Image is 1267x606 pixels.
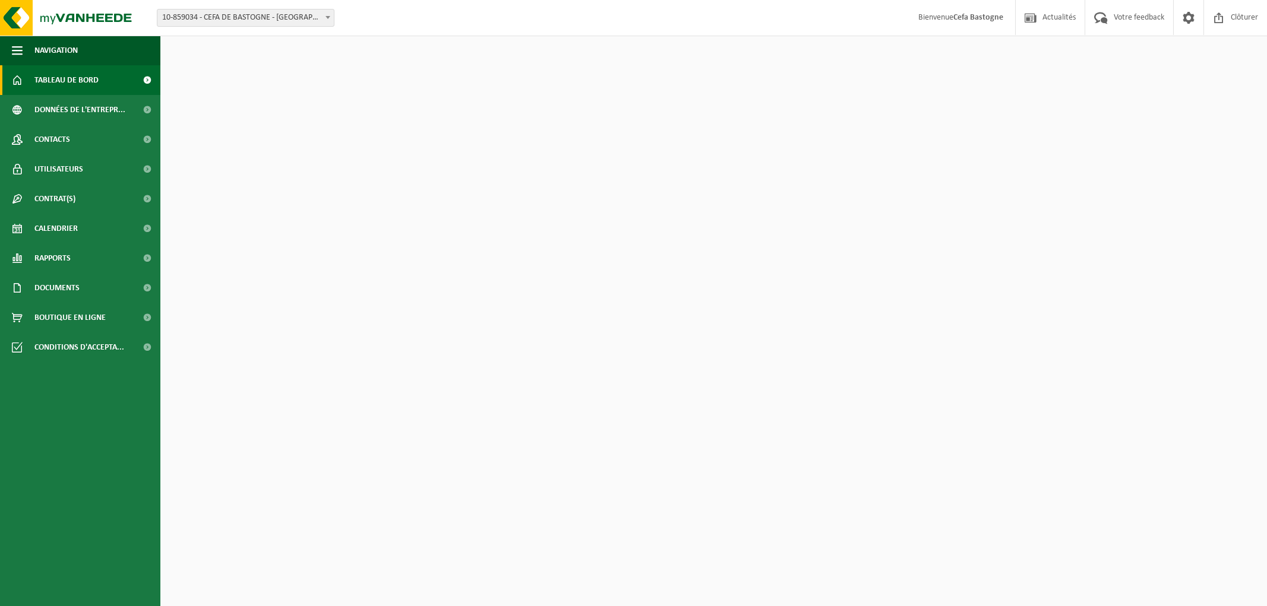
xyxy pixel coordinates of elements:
span: Rapports [34,243,71,273]
span: 10-859034 - CEFA DE BASTOGNE - BASTOGNE [157,9,334,27]
span: Tableau de bord [34,65,99,95]
span: Données de l'entrepr... [34,95,125,125]
span: Utilisateurs [34,154,83,184]
span: Conditions d'accepta... [34,332,124,362]
span: Contacts [34,125,70,154]
strong: Cefa Bastogne [953,13,1003,22]
span: Contrat(s) [34,184,75,214]
span: Documents [34,273,80,303]
span: Navigation [34,36,78,65]
span: Boutique en ligne [34,303,106,332]
span: Calendrier [34,214,78,243]
span: 10-859034 - CEFA DE BASTOGNE - BASTOGNE [157,9,334,26]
